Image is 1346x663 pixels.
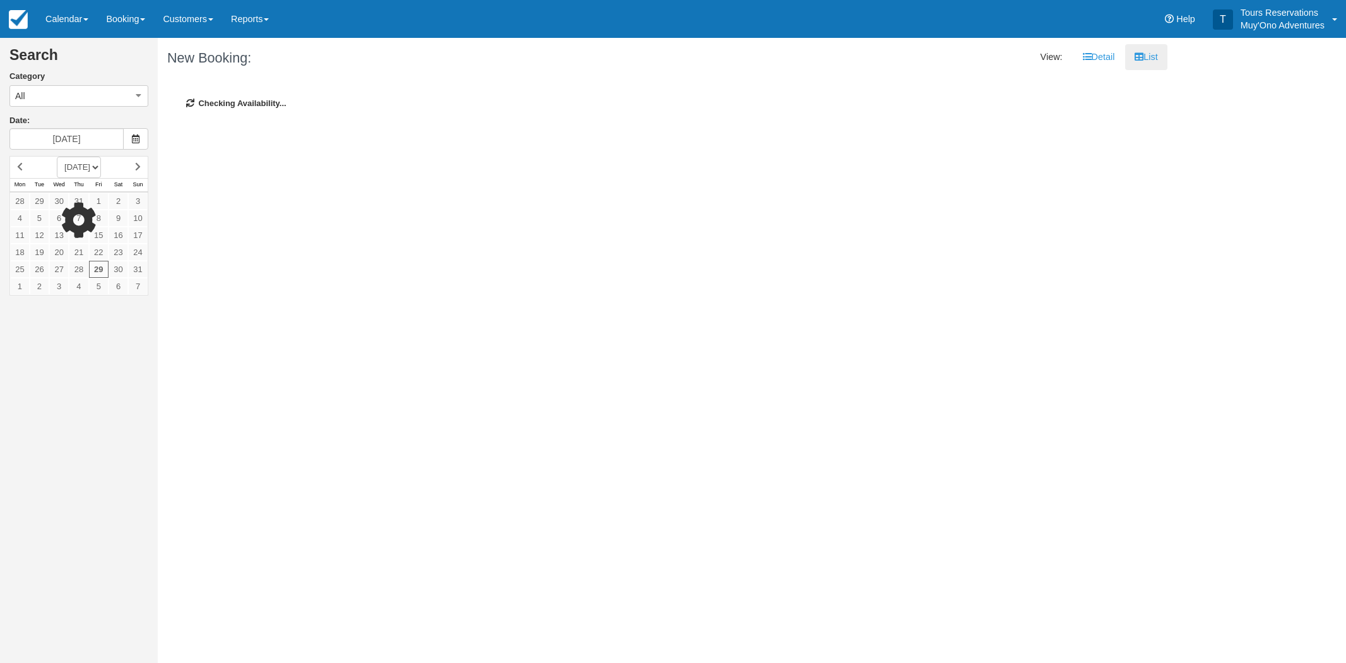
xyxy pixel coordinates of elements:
[167,79,1158,129] div: Checking Availability...
[1213,9,1233,30] div: T
[1241,19,1325,32] p: Muy'Ono Adventures
[9,47,148,71] h2: Search
[1165,15,1174,23] i: Help
[9,115,148,127] label: Date:
[1176,14,1195,24] span: Help
[1125,44,1167,70] a: List
[1073,44,1125,70] a: Detail
[9,85,148,107] button: All
[1241,6,1325,19] p: Tours Reservations
[1031,44,1072,70] li: View:
[167,51,653,66] h1: New Booking:
[15,90,25,102] span: All
[89,261,109,278] a: 29
[9,71,148,83] label: Category
[9,10,28,29] img: checkfront-main-nav-mini-logo.png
